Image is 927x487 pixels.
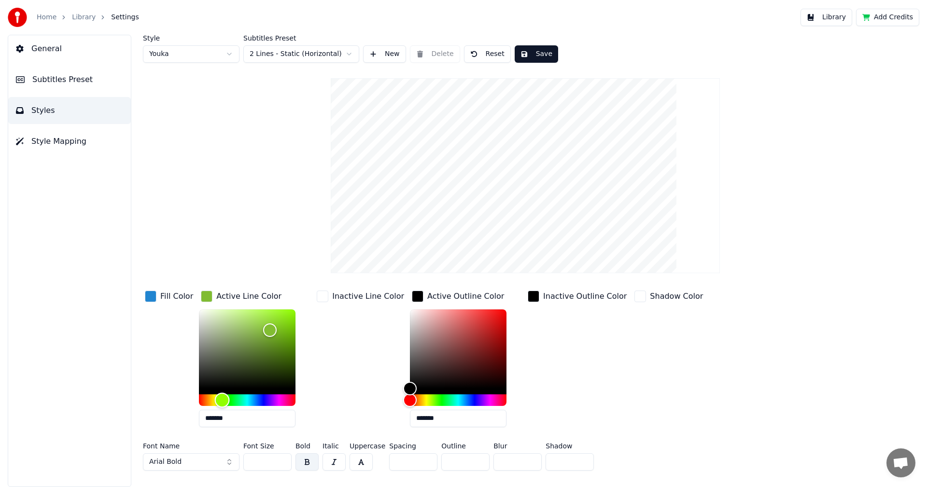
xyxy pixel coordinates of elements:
[632,289,705,304] button: Shadow Color
[8,128,131,155] button: Style Mapping
[216,291,281,302] div: Active Line Color
[526,289,629,304] button: Inactive Outline Color
[199,289,283,304] button: Active Line Color
[886,448,915,477] a: 채팅 열기
[856,9,919,26] button: Add Credits
[650,291,703,302] div: Shadow Color
[410,309,506,389] div: Color
[801,9,852,26] button: Library
[323,443,346,449] label: Italic
[295,443,319,449] label: Bold
[111,13,139,22] span: Settings
[543,291,627,302] div: Inactive Outline Color
[143,35,239,42] label: Style
[243,443,292,449] label: Font Size
[32,74,93,85] span: Subtitles Preset
[464,45,511,63] button: Reset
[8,8,27,27] img: youka
[493,443,542,449] label: Blur
[8,35,131,62] button: General
[546,443,594,449] label: Shadow
[143,289,195,304] button: Fill Color
[199,394,295,406] div: Hue
[427,291,504,302] div: Active Outline Color
[143,443,239,449] label: Font Name
[31,136,86,147] span: Style Mapping
[515,45,558,63] button: Save
[31,105,55,116] span: Styles
[350,443,385,449] label: Uppercase
[441,443,490,449] label: Outline
[410,394,506,406] div: Hue
[149,457,182,467] span: Arial Bold
[8,97,131,124] button: Styles
[72,13,96,22] a: Library
[243,35,359,42] label: Subtitles Preset
[31,43,62,55] span: General
[410,289,506,304] button: Active Outline Color
[199,309,295,389] div: Color
[8,66,131,93] button: Subtitles Preset
[363,45,406,63] button: New
[389,443,437,449] label: Spacing
[37,13,56,22] a: Home
[37,13,139,22] nav: breadcrumb
[332,291,404,302] div: Inactive Line Color
[160,291,193,302] div: Fill Color
[315,289,406,304] button: Inactive Line Color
